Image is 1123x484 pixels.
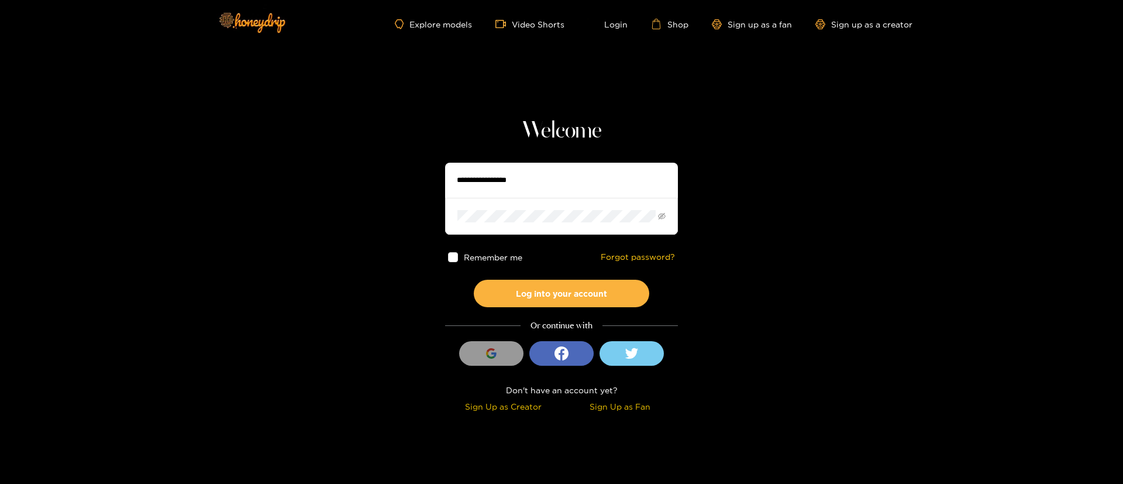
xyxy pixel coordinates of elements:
h1: Welcome [445,117,678,145]
a: Shop [651,19,688,29]
a: Login [588,19,628,29]
div: Or continue with [445,319,678,332]
div: Sign Up as Fan [564,400,675,413]
a: Video Shorts [495,19,564,29]
a: Sign up as a fan [712,19,792,29]
div: Sign Up as Creator [448,400,559,413]
span: Remember me [464,253,522,262]
a: Forgot password? [601,252,675,262]
span: video-camera [495,19,512,29]
span: eye-invisible [658,212,666,220]
button: Log into your account [474,280,649,307]
a: Explore models [395,19,472,29]
a: Sign up as a creator [815,19,912,29]
div: Don't have an account yet? [445,383,678,397]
